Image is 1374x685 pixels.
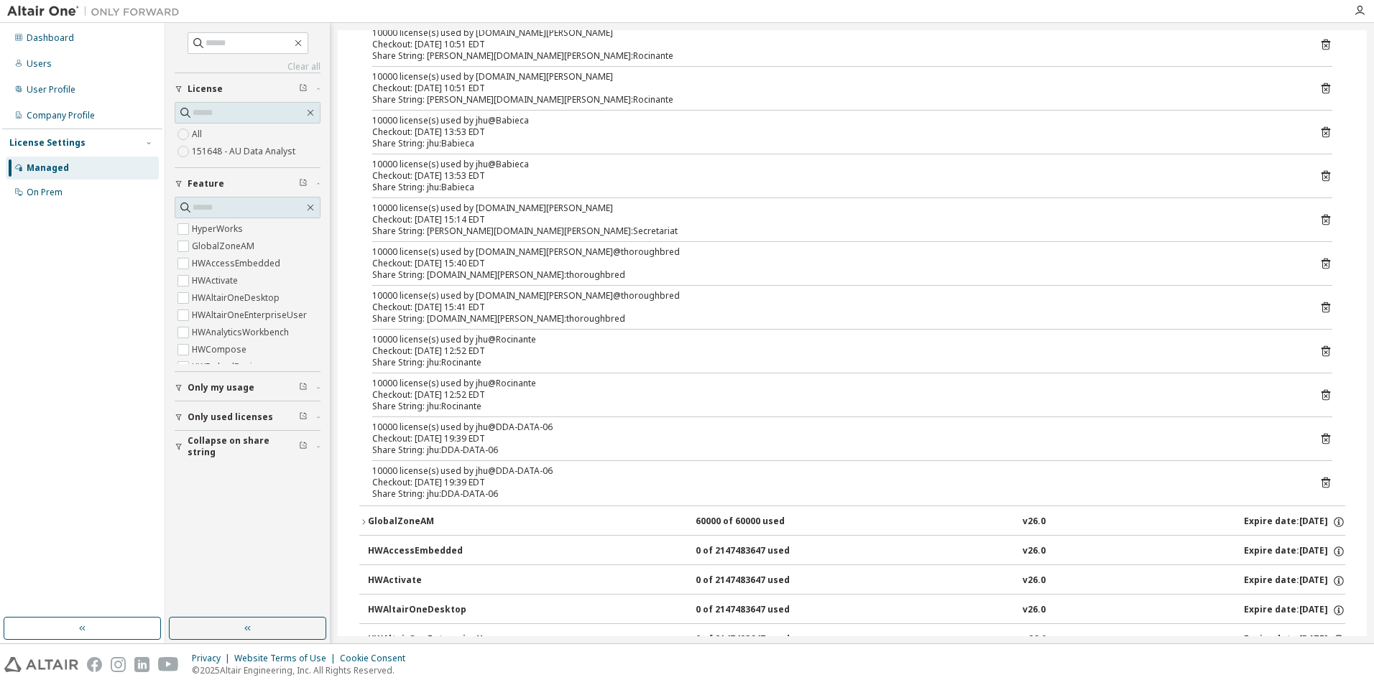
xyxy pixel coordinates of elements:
[372,444,1298,456] div: Share String: jhu:DDA-DATA-06
[27,84,75,95] div: User Profile
[368,595,1345,626] button: HWAltairOneDesktop0 of 2147483647 usedv26.0Expire date:[DATE]
[372,170,1298,182] div: Checkout: [DATE] 13:53 EDT
[372,126,1298,138] div: Checkout: [DATE] 13:53 EDT
[299,441,308,452] span: Clear filter
[696,604,825,617] div: 0 of 2147483647 used
[372,488,1298,500] div: Share String: jhu:DDA-DATA-06
[372,334,1298,345] div: 10000 license(s) used by jhu@Rocinante
[27,187,63,198] div: On Prem
[1023,516,1046,528] div: v26.0
[372,290,1298,302] div: 10000 license(s) used by [DOMAIN_NAME][PERSON_NAME]@thoroughbred
[696,545,825,558] div: 0 of 2147483647 used
[192,255,283,272] label: HWAccessEmbedded
[192,341,249,358] label: HWCompose
[372,138,1298,149] div: Share String: jhu:Babieca
[299,83,308,95] span: Clear filter
[175,401,321,433] button: Only used licenses
[134,657,149,672] img: linkedin.svg
[372,27,1298,39] div: 10000 license(s) used by [DOMAIN_NAME][PERSON_NAME]
[192,272,241,289] label: HWActivate
[9,137,86,149] div: License Settings
[158,657,179,672] img: youtube.svg
[368,633,498,646] div: HWAltairOneEnterpriseUser
[188,435,299,458] span: Collapse on share string
[27,58,52,70] div: Users
[1023,604,1046,617] div: v26.0
[1244,574,1345,587] div: Expire date: [DATE]
[368,574,497,587] div: HWActivate
[192,324,292,341] label: HWAnalyticsWorkbench
[368,565,1345,597] button: HWActivate0 of 2147483647 usedv26.0Expire date:[DATE]
[372,159,1298,170] div: 10000 license(s) used by jhu@Babieca
[192,664,414,676] p: © 2025 Altair Engineering, Inc. All Rights Reserved.
[175,61,321,73] a: Clear all
[368,545,497,558] div: HWAccessEmbedded
[192,238,257,255] label: GlobalZoneAM
[372,421,1298,433] div: 10000 license(s) used by jhu@DDA-DATA-06
[188,178,224,190] span: Feature
[372,378,1298,389] div: 10000 license(s) used by jhu@Rocinante
[4,657,78,672] img: altair_logo.svg
[188,411,273,423] span: Only used licenses
[372,246,1298,258] div: 10000 license(s) used by [DOMAIN_NAME][PERSON_NAME]@thoroughbred
[299,382,308,393] span: Clear filter
[372,202,1298,214] div: 10000 license(s) used by [DOMAIN_NAME][PERSON_NAME]
[299,178,308,190] span: Clear filter
[696,574,825,587] div: 0 of 2147483647 used
[175,73,321,105] button: License
[372,345,1298,357] div: Checkout: [DATE] 12:52 EDT
[1023,545,1046,558] div: v26.0
[175,431,321,462] button: Collapse on share string
[192,307,310,324] label: HWAltairOneEnterpriseUser
[372,182,1298,193] div: Share String: jhu:Babieca
[372,83,1298,94] div: Checkout: [DATE] 10:51 EDT
[372,401,1298,412] div: Share String: jhu:Rocinante
[368,624,1345,656] button: HWAltairOneEnterpriseUser0 of 2147483647 usedv26.0Expire date:[DATE]
[111,657,126,672] img: instagram.svg
[372,71,1298,83] div: 10000 license(s) used by [DOMAIN_NAME][PERSON_NAME]
[696,516,825,528] div: 60000 of 60000 used
[188,83,223,95] span: License
[192,358,259,376] label: HWEmbedBasic
[188,382,254,393] span: Only my usage
[27,162,69,174] div: Managed
[234,653,340,664] div: Website Terms of Use
[372,357,1298,368] div: Share String: jhu:Rocinante
[192,143,298,160] label: 151648 - AU Data Analyst
[372,225,1298,237] div: Share String: [PERSON_NAME][DOMAIN_NAME][PERSON_NAME]:Secretariat
[372,389,1298,401] div: Checkout: [DATE] 12:52 EDT
[372,465,1298,477] div: 10000 license(s) used by jhu@DDA-DATA-06
[1244,545,1345,558] div: Expire date: [DATE]
[1244,516,1345,528] div: Expire date: [DATE]
[27,32,74,44] div: Dashboard
[175,372,321,404] button: Only my usage
[372,214,1298,225] div: Checkout: [DATE] 15:14 EDT
[372,302,1298,313] div: Checkout: [DATE] 15:41 EDT
[372,313,1298,325] div: Share String: [DOMAIN_NAME][PERSON_NAME]:thoroughbred
[372,433,1298,444] div: Checkout: [DATE] 19:39 EDT
[192,126,205,143] label: All
[192,220,246,238] label: HyperWorks
[368,536,1345,567] button: HWAccessEmbedded0 of 2147483647 usedv26.0Expire date:[DATE]
[27,110,95,121] div: Company Profile
[372,258,1298,269] div: Checkout: [DATE] 15:40 EDT
[696,633,825,646] div: 0 of 2147483647 used
[1244,633,1345,646] div: Expire date: [DATE]
[372,115,1298,126] div: 10000 license(s) used by jhu@Babieca
[368,516,497,528] div: GlobalZoneAM
[372,50,1298,62] div: Share String: [PERSON_NAME][DOMAIN_NAME][PERSON_NAME]:Rocinante
[1023,633,1046,646] div: v26.0
[372,94,1298,106] div: Share String: [PERSON_NAME][DOMAIN_NAME][PERSON_NAME]:Rocinante
[175,168,321,200] button: Feature
[372,39,1298,50] div: Checkout: [DATE] 10:51 EDT
[372,477,1298,488] div: Checkout: [DATE] 19:39 EDT
[192,289,282,307] label: HWAltairOneDesktop
[7,4,187,19] img: Altair One
[1023,574,1046,587] div: v26.0
[299,411,308,423] span: Clear filter
[372,269,1298,281] div: Share String: [DOMAIN_NAME][PERSON_NAME]:thoroughbred
[192,653,234,664] div: Privacy
[87,657,102,672] img: facebook.svg
[1244,604,1345,617] div: Expire date: [DATE]
[359,506,1345,538] button: GlobalZoneAM60000 of 60000 usedv26.0Expire date:[DATE]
